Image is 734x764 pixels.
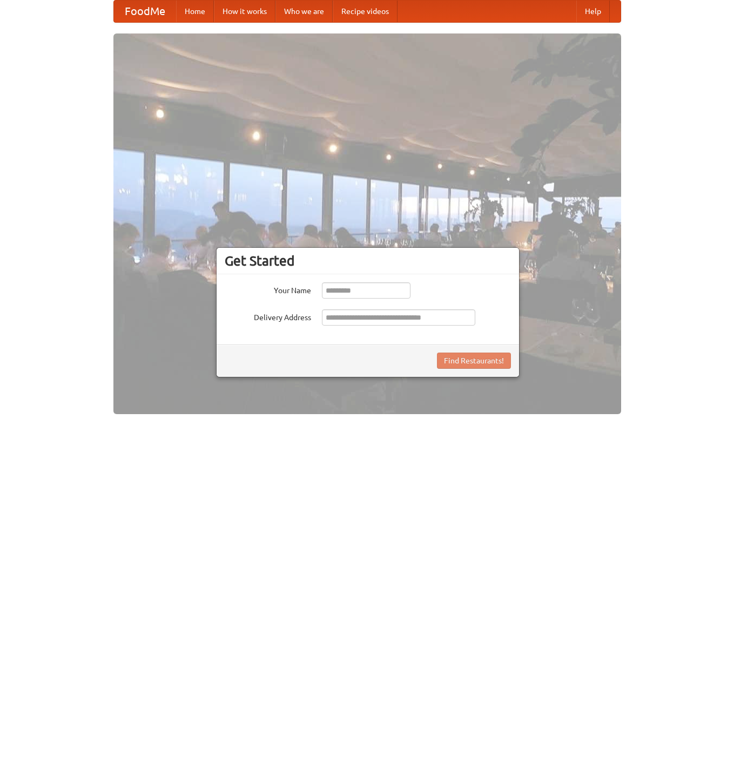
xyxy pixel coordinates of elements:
[576,1,610,22] a: Help
[225,253,511,269] h3: Get Started
[114,1,176,22] a: FoodMe
[214,1,275,22] a: How it works
[275,1,333,22] a: Who we are
[225,282,311,296] label: Your Name
[225,309,311,323] label: Delivery Address
[333,1,398,22] a: Recipe videos
[437,353,511,369] button: Find Restaurants!
[176,1,214,22] a: Home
